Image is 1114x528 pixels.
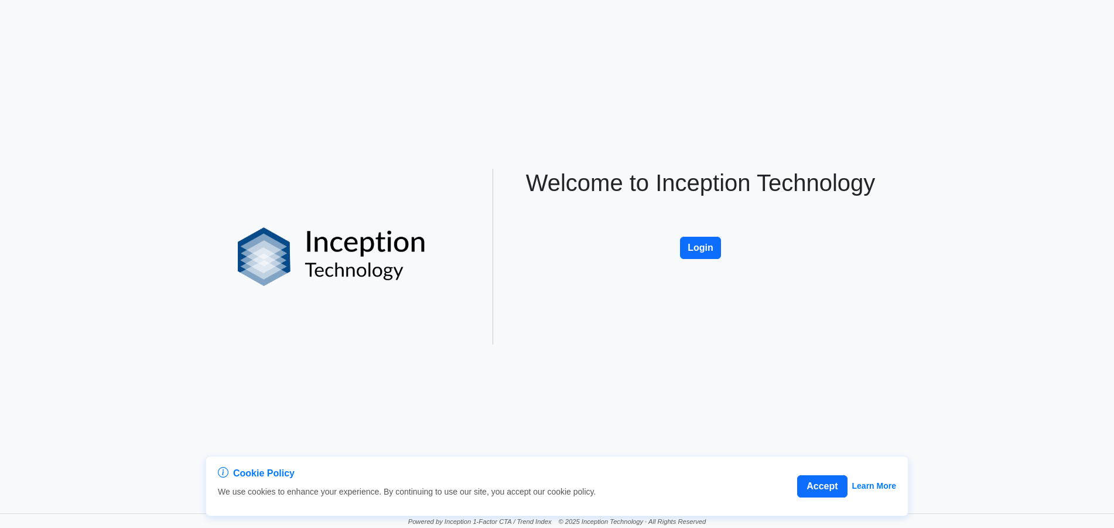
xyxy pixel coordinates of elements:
[514,169,887,197] h1: Welcome to Inception Technology
[680,224,721,234] a: Login
[238,227,426,286] img: logo%20black.png
[680,237,721,259] button: Login
[797,475,847,498] button: Accept
[852,480,896,492] a: Learn More
[233,466,295,481] span: Cookie Policy
[218,486,596,498] p: We use cookies to enhance your experience. By continuing to use our site, you accept our cookie p...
